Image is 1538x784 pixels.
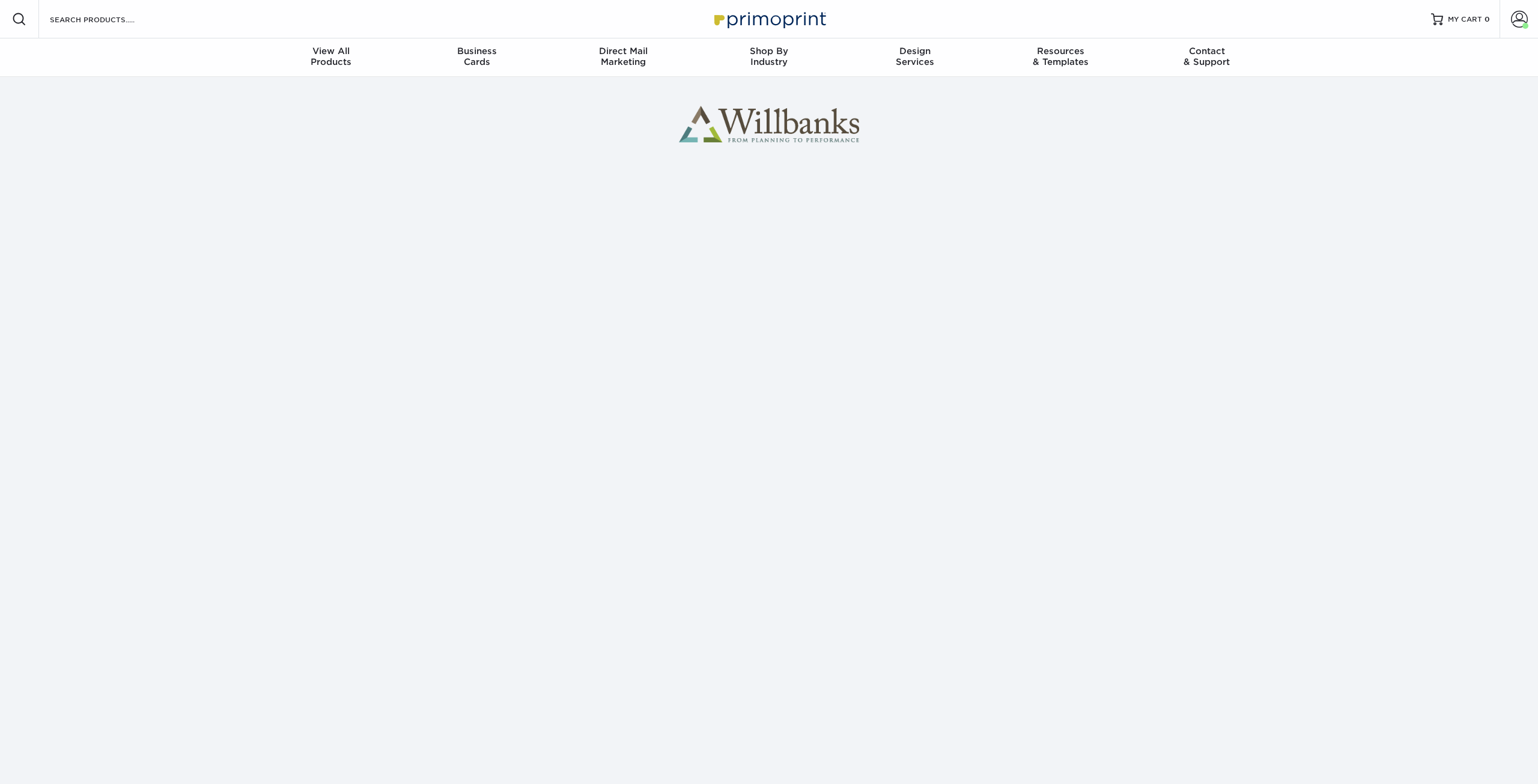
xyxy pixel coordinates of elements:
div: & Support [1134,46,1280,67]
span: Design [842,46,988,56]
a: Resources& Templates [988,38,1134,77]
div: Services [842,46,988,67]
a: Shop ByIndustry [696,38,842,77]
div: Products [258,46,404,67]
a: Direct MailMarketing [550,38,696,77]
div: Cards [404,46,550,67]
span: Contact [1134,46,1280,56]
span: Resources [988,46,1134,56]
div: Industry [696,46,842,67]
div: & Templates [988,46,1134,67]
a: BusinessCards [404,38,550,77]
span: Direct Mail [550,46,696,56]
div: Marketing [550,46,696,67]
span: Shop By [696,46,842,56]
span: MY CART [1448,14,1482,25]
span: View All [258,46,404,56]
img: Primoprint [709,6,829,32]
a: View AllProducts [258,38,404,77]
input: SEARCH PRODUCTS..... [49,12,166,26]
a: DesignServices [842,38,988,77]
span: Business [404,46,550,56]
a: Contact& Support [1134,38,1280,77]
img: Willbanks & Teal Systems [679,106,859,142]
span: 0 [1485,15,1490,23]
